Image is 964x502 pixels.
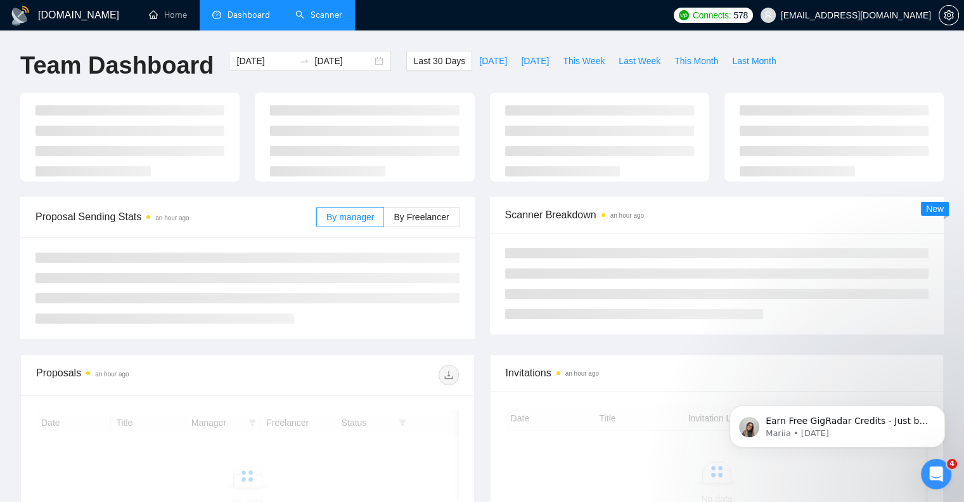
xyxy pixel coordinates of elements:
a: homeHome [149,10,187,20]
input: Start date [236,54,294,68]
span: Invitations [506,365,929,381]
iframe: Intercom live chat [921,459,951,489]
span: dashboard [212,10,221,19]
button: setting [939,5,959,25]
time: an hour ago [565,370,599,377]
span: Last Week [619,54,660,68]
span: Connects: [693,8,731,22]
h1: Team Dashboard [20,51,214,81]
span: Last Month [732,54,776,68]
button: Last Week [612,51,667,71]
img: upwork-logo.png [679,10,689,20]
span: to [299,56,309,66]
span: Scanner Breakdown [505,207,929,223]
span: This Week [563,54,605,68]
input: End date [314,54,372,68]
span: Proposal Sending Stats [35,209,316,225]
span: [DATE] [521,54,549,68]
a: searchScanner [295,10,342,20]
span: swap-right [299,56,309,66]
div: Proposals [36,365,247,385]
time: an hour ago [155,215,189,221]
iframe: Intercom notifications message [710,379,964,468]
span: [DATE] [479,54,507,68]
time: an hour ago [610,212,644,219]
img: logo [10,6,30,26]
time: an hour ago [95,371,129,378]
span: Last 30 Days [413,54,465,68]
span: Dashboard [228,10,270,20]
span: setting [939,10,958,20]
span: New [926,204,944,214]
a: setting [939,10,959,20]
span: 4 [947,459,957,469]
button: [DATE] [514,51,556,71]
span: By manager [326,212,374,222]
span: user [764,11,773,20]
span: By Freelancer [394,212,449,222]
button: This Month [667,51,725,71]
button: This Week [556,51,612,71]
span: 578 [733,8,747,22]
button: Last 30 Days [406,51,472,71]
span: This Month [674,54,718,68]
button: Last Month [725,51,783,71]
button: [DATE] [472,51,514,71]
